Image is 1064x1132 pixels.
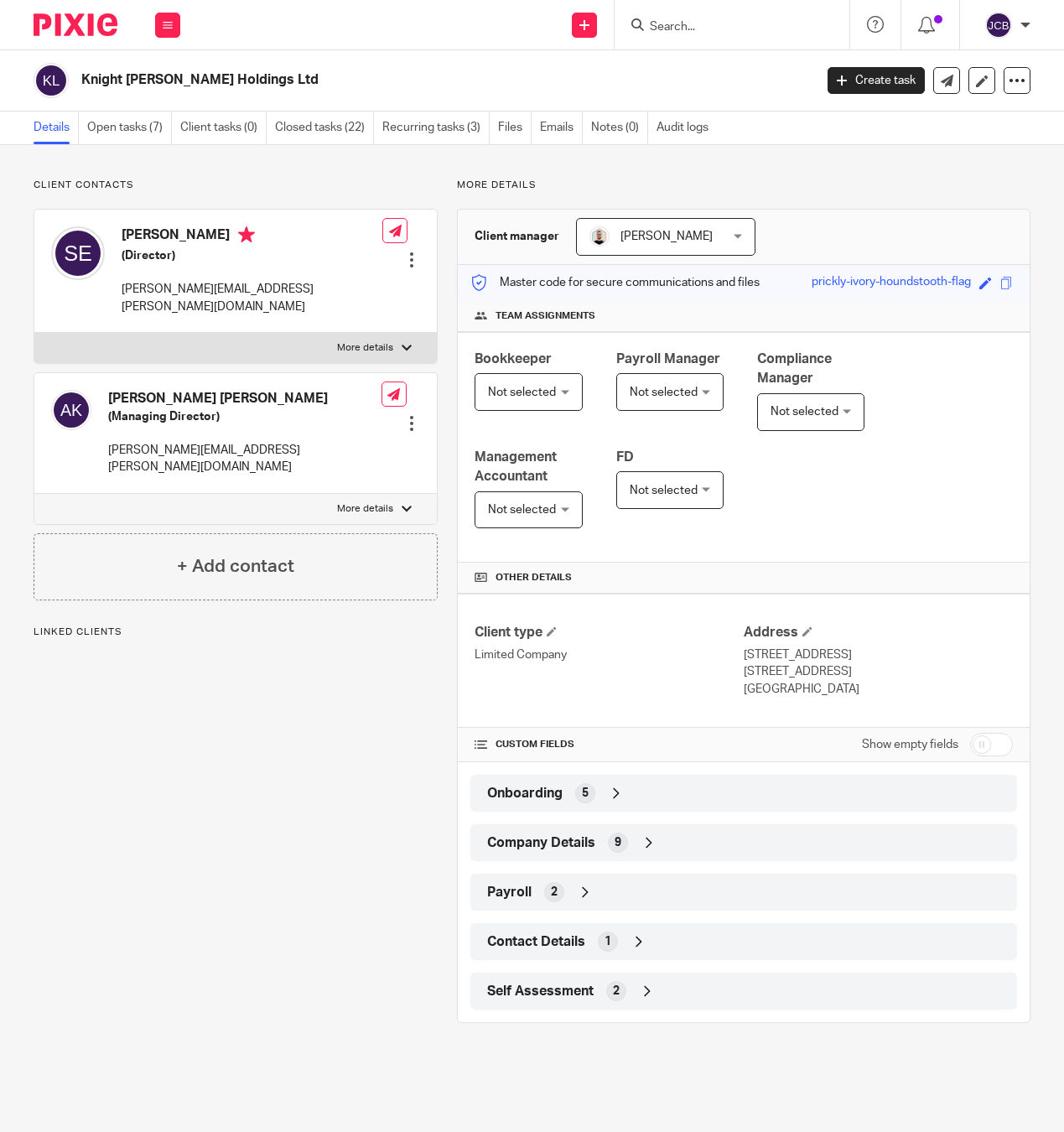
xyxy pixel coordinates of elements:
p: More details [457,179,1030,192]
span: 2 [613,983,620,1000]
p: Client contacts [34,179,438,192]
span: Other details [496,571,572,584]
span: Onboarding [487,785,563,802]
h3: Client manager [475,228,559,245]
img: svg%3E [51,226,105,280]
input: Search [648,20,799,35]
h4: + Add contact [177,553,294,579]
a: Files [498,112,532,144]
div: prickly-ivory-houndstooth-flag [812,273,971,293]
p: [STREET_ADDRESS] [744,663,1013,680]
span: Management Accountant [475,450,557,483]
span: 5 [582,785,589,802]
label: Show empty fields [862,736,958,753]
a: Closed tasks (22) [275,112,374,144]
span: Not selected [771,406,838,418]
h4: [PERSON_NAME] [122,226,382,247]
h4: CUSTOM FIELDS [475,738,744,751]
h4: [PERSON_NAME] [PERSON_NAME] [108,390,381,408]
span: Compliance Manager [757,352,832,385]
h2: Knight [PERSON_NAME] Holdings Ltd [81,71,658,89]
p: [PERSON_NAME][EMAIL_ADDRESS][PERSON_NAME][DOMAIN_NAME] [122,281,382,315]
p: Limited Company [475,646,744,663]
a: Recurring tasks (3) [382,112,490,144]
span: Bookkeeper [475,352,552,366]
a: Open tasks (7) [87,112,172,144]
h4: Client type [475,624,744,641]
img: Pixie [34,13,117,36]
p: [PERSON_NAME][EMAIL_ADDRESS][PERSON_NAME][DOMAIN_NAME] [108,442,381,476]
img: svg%3E [51,390,91,430]
h5: (Director) [122,247,382,264]
span: [PERSON_NAME] [620,231,713,242]
span: 1 [605,933,611,950]
span: Payroll Manager [616,352,720,366]
span: Not selected [488,387,556,398]
span: 9 [615,834,621,851]
a: Emails [540,112,583,144]
img: svg%3E [985,12,1012,39]
p: More details [337,502,393,516]
span: Company Details [487,834,595,852]
span: Not selected [630,387,698,398]
p: [STREET_ADDRESS] [744,646,1013,663]
i: Primary [238,226,255,243]
span: Team assignments [496,309,595,323]
p: Master code for secure communications and files [470,274,760,291]
img: svg%3E [34,63,69,98]
a: Notes (0) [591,112,648,144]
span: Payroll [487,884,532,901]
p: More details [337,341,393,355]
span: 2 [551,884,558,901]
h4: Address [744,624,1013,641]
img: Andy2022.png [589,226,610,247]
span: Contact Details [487,933,585,951]
a: Client tasks (0) [180,112,267,144]
span: Not selected [488,504,556,516]
a: Details [34,112,79,144]
a: Create task [828,67,925,94]
p: [GEOGRAPHIC_DATA] [744,681,1013,698]
p: Linked clients [34,626,438,639]
span: Self Assessment [487,983,594,1000]
a: Audit logs [657,112,717,144]
span: FD [616,450,634,464]
span: Not selected [630,485,698,496]
h5: (Managing Director) [108,408,381,425]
